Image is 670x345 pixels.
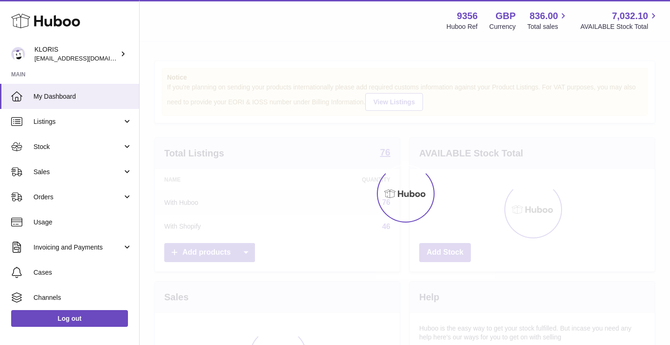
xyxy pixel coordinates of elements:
[489,22,516,31] div: Currency
[33,142,122,151] span: Stock
[11,310,128,327] a: Log out
[580,10,659,31] a: 7,032.10 AVAILABLE Stock Total
[33,243,122,252] span: Invoicing and Payments
[33,168,122,176] span: Sales
[33,218,132,227] span: Usage
[34,45,118,63] div: KLORIS
[33,293,132,302] span: Channels
[447,22,478,31] div: Huboo Ref
[457,10,478,22] strong: 9356
[612,10,648,22] span: 7,032.10
[527,10,569,31] a: 836.00 Total sales
[529,10,558,22] span: 836.00
[34,54,137,62] span: [EMAIL_ADDRESS][DOMAIN_NAME]
[33,92,132,101] span: My Dashboard
[580,22,659,31] span: AVAILABLE Stock Total
[33,117,122,126] span: Listings
[11,47,25,61] img: huboo@kloriscbd.com
[496,10,516,22] strong: GBP
[527,22,569,31] span: Total sales
[33,268,132,277] span: Cases
[33,193,122,202] span: Orders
